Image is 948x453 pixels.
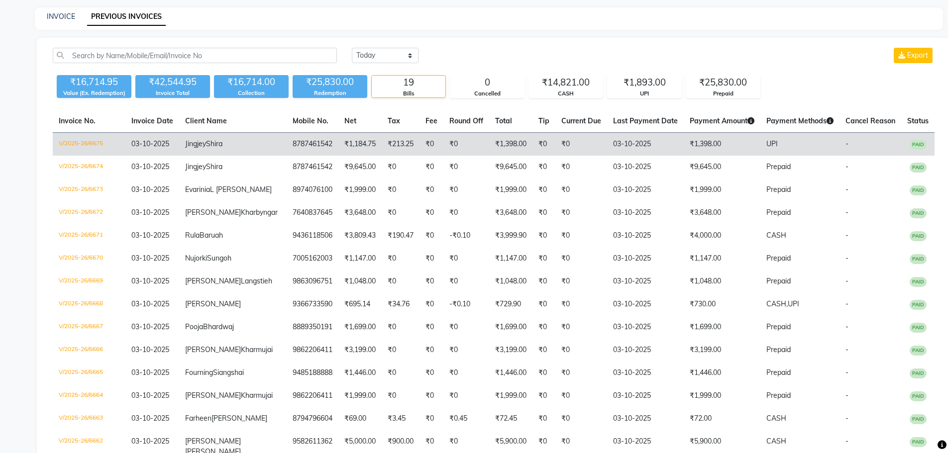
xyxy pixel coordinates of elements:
span: [PERSON_NAME] [185,391,241,400]
span: - [845,254,848,263]
td: ₹1,999.00 [338,179,382,201]
td: ₹0 [420,316,443,339]
td: ₹69.00 [338,407,382,430]
td: V/2025-26/6667 [53,316,125,339]
span: Cancel Reason [845,116,895,125]
td: ₹0 [532,407,555,430]
td: ₹0 [443,384,489,407]
span: PAID [910,231,927,241]
td: ₹3,199.00 [489,339,532,362]
span: Farheen [185,414,211,423]
td: ₹0.45 [443,407,489,430]
span: Prepaid [766,162,791,171]
a: PREVIOUS INVOICES [87,8,166,26]
span: Baruah [200,231,223,240]
td: ₹1,699.00 [489,316,532,339]
td: ₹1,999.00 [338,384,382,407]
td: ₹0 [555,384,607,407]
td: ₹0 [555,316,607,339]
td: 03-10-2025 [607,384,684,407]
td: ₹0 [382,156,420,179]
span: 03-10-2025 [131,414,169,423]
td: 8787461542 [287,133,338,156]
td: V/2025-26/6671 [53,224,125,247]
td: ₹0 [443,179,489,201]
span: PAID [910,300,927,310]
td: ₹3,999.90 [489,224,532,247]
td: 03-10-2025 [607,247,684,270]
a: INVOICE [47,12,75,21]
td: ₹730.00 [684,293,760,316]
td: 03-10-2025 [607,224,684,247]
td: ₹3,199.00 [684,339,760,362]
span: Pooja [185,322,203,331]
td: V/2025-26/6666 [53,339,125,362]
td: 03-10-2025 [607,201,684,224]
div: 0 [450,76,524,90]
span: 03-10-2025 [131,437,169,446]
span: PAID [910,185,927,195]
span: Invoice No. [59,116,96,125]
span: Net [344,116,356,125]
td: -₹0.10 [443,293,489,316]
td: ₹0 [532,179,555,201]
span: 03-10-2025 [131,368,169,377]
td: 03-10-2025 [607,293,684,316]
span: - [845,299,848,308]
td: ₹1,048.00 [489,270,532,293]
td: ₹0 [443,339,489,362]
span: L [PERSON_NAME] [210,185,272,194]
span: PAID [910,368,927,378]
input: Search by Name/Mobile/Email/Invoice No [53,48,337,63]
div: Value (Ex. Redemption) [57,89,131,97]
td: ₹1,446.00 [684,362,760,384]
td: ₹0 [420,407,443,430]
div: ₹25,830.00 [686,76,760,90]
td: ₹1,699.00 [338,316,382,339]
span: Siangshai [213,368,244,377]
td: ₹0 [555,133,607,156]
span: - [845,276,848,285]
td: V/2025-26/6673 [53,179,125,201]
div: ₹25,830.00 [293,75,367,89]
div: ₹16,714.95 [57,75,131,89]
td: -₹0.10 [443,224,489,247]
td: ₹0 [382,201,420,224]
td: ₹1,699.00 [684,316,760,339]
td: ₹0 [420,270,443,293]
td: ₹0 [555,224,607,247]
td: ₹1,048.00 [684,270,760,293]
span: 03-10-2025 [131,345,169,354]
td: ₹0 [443,247,489,270]
span: - [845,322,848,331]
td: ₹1,999.00 [684,384,760,407]
div: CASH [529,90,603,98]
span: Jingjey [185,162,206,171]
td: ₹213.25 [382,133,420,156]
span: Tax [388,116,400,125]
td: ₹0 [382,339,420,362]
td: ₹0 [420,224,443,247]
span: Prepaid [766,208,791,217]
td: ₹0 [443,316,489,339]
span: Client Name [185,116,227,125]
td: ₹0 [420,156,443,179]
td: V/2025-26/6668 [53,293,125,316]
td: ₹1,398.00 [489,133,532,156]
span: Fee [425,116,437,125]
td: 8974076100 [287,179,338,201]
span: Tip [538,116,549,125]
td: ₹1,147.00 [684,247,760,270]
span: Export [907,51,928,60]
span: 03-10-2025 [131,276,169,285]
span: Invoice Date [131,116,173,125]
td: 03-10-2025 [607,316,684,339]
span: Nujorki [185,254,207,263]
span: PAID [910,437,927,447]
td: ₹0 [382,384,420,407]
span: Status [907,116,929,125]
td: ₹0 [420,293,443,316]
td: ₹1,999.00 [489,384,532,407]
td: ₹0 [532,156,555,179]
td: ₹0 [382,362,420,384]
